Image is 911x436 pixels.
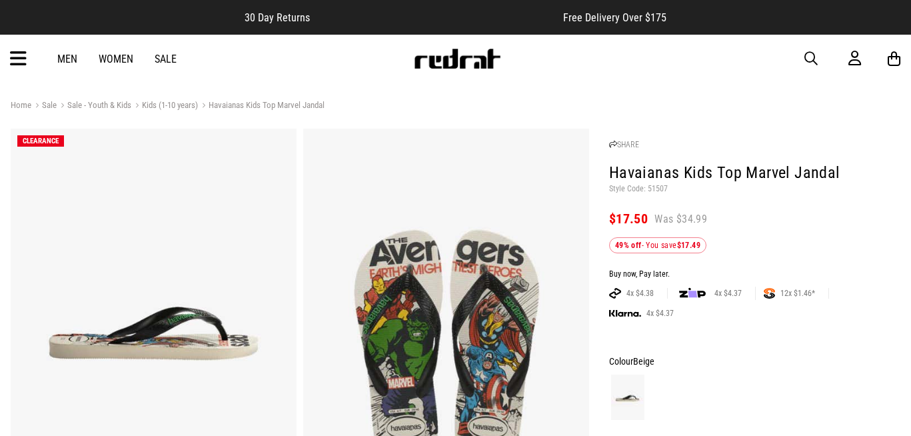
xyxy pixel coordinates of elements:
div: - You save [609,237,706,253]
a: Havaianas Kids Top Marvel Jandal [198,100,325,113]
img: AFTERPAY [609,288,621,299]
img: KLARNA [609,310,641,317]
a: Men [57,53,77,65]
img: SPLITPAY [764,288,775,299]
b: 49% off [615,241,642,250]
span: 12x $1.46* [775,288,820,299]
span: Free Delivery Over $175 [563,11,666,24]
a: SHARE [609,140,639,149]
a: Sale [31,100,57,113]
img: Redrat logo [413,49,501,69]
img: Beige [611,375,644,420]
img: zip [679,287,706,300]
b: $17.49 [677,241,700,250]
span: Beige [633,356,654,367]
a: Home [11,100,31,110]
span: 4x $4.37 [641,308,679,319]
span: 4x $4.38 [621,288,659,299]
a: Sale [155,53,177,65]
span: Was $34.99 [654,212,707,227]
iframe: Customer reviews powered by Trustpilot [337,11,536,24]
span: CLEARANCE [23,137,59,145]
div: Colour [609,353,900,369]
p: Style Code: 51507 [609,184,900,195]
a: Kids (1-10 years) [131,100,198,113]
h1: Havaianas Kids Top Marvel Jandal [609,163,900,184]
a: Sale - Youth & Kids [57,100,131,113]
span: 4x $4.37 [709,288,747,299]
span: 30 Day Returns [245,11,310,24]
div: Buy now, Pay later. [609,269,900,280]
a: Women [99,53,133,65]
span: $17.50 [609,211,648,227]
